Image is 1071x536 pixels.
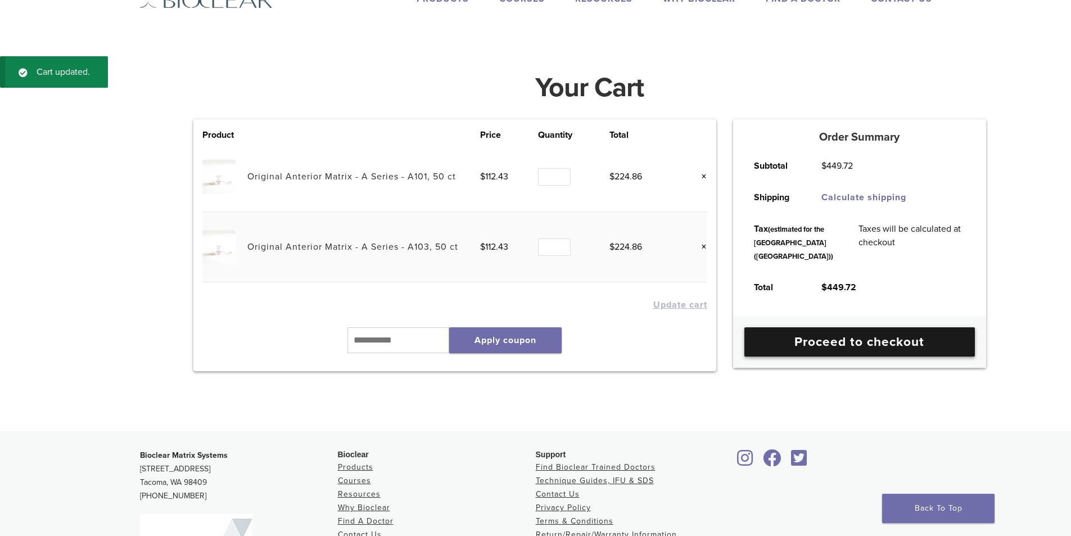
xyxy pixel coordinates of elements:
img: Original Anterior Matrix - A Series - A101, 50 ct [202,160,236,193]
a: Back To Top [882,494,995,523]
span: $ [609,241,614,253]
span: $ [480,241,485,253]
a: Original Anterior Matrix - A Series - A101, 50 ct [247,171,456,182]
span: $ [609,171,614,182]
bdi: 112.43 [480,171,508,182]
a: Bioclear [734,456,757,467]
a: Why Bioclear [338,503,390,512]
a: Original Anterior Matrix - A Series - A103, 50 ct [247,241,458,253]
a: Proceed to checkout [744,327,975,357]
span: $ [821,282,827,293]
bdi: 112.43 [480,241,508,253]
bdi: 449.72 [821,160,853,172]
h1: Your Cart [185,74,995,101]
button: Update cart [653,300,707,309]
a: Remove this item [693,240,707,254]
a: Bioclear [760,456,785,467]
th: Tax [742,213,846,272]
th: Total [742,272,809,303]
th: Quantity [538,128,609,142]
a: Terms & Conditions [536,516,613,526]
span: $ [821,160,826,172]
a: Products [338,462,373,472]
th: Shipping [742,182,809,213]
td: Taxes will be calculated at checkout [846,213,978,272]
span: Bioclear [338,450,369,459]
a: Remove this item [693,169,707,184]
th: Total [609,128,677,142]
th: Product [202,128,247,142]
a: Calculate shipping [821,192,906,203]
span: $ [480,171,485,182]
th: Subtotal [742,150,809,182]
bdi: 224.86 [609,171,642,182]
span: Support [536,450,566,459]
strong: Bioclear Matrix Systems [140,451,228,460]
a: Contact Us [536,489,580,499]
a: Find A Doctor [338,516,394,526]
bdi: 224.86 [609,241,642,253]
a: Technique Guides, IFU & SDS [536,476,654,485]
img: Original Anterior Matrix - A Series - A103, 50 ct [202,230,236,263]
a: Bioclear [788,456,811,467]
p: [STREET_ADDRESS] Tacoma, WA 98409 [PHONE_NUMBER] [140,449,338,503]
a: Find Bioclear Trained Doctors [536,462,656,472]
button: Apply coupon [449,327,562,353]
a: Resources [338,489,381,499]
a: Privacy Policy [536,503,591,512]
bdi: 449.72 [821,282,856,293]
a: Courses [338,476,371,485]
h5: Order Summary [733,130,986,144]
th: Price [480,128,539,142]
small: (estimated for the [GEOGRAPHIC_DATA] ([GEOGRAPHIC_DATA])) [754,225,833,261]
